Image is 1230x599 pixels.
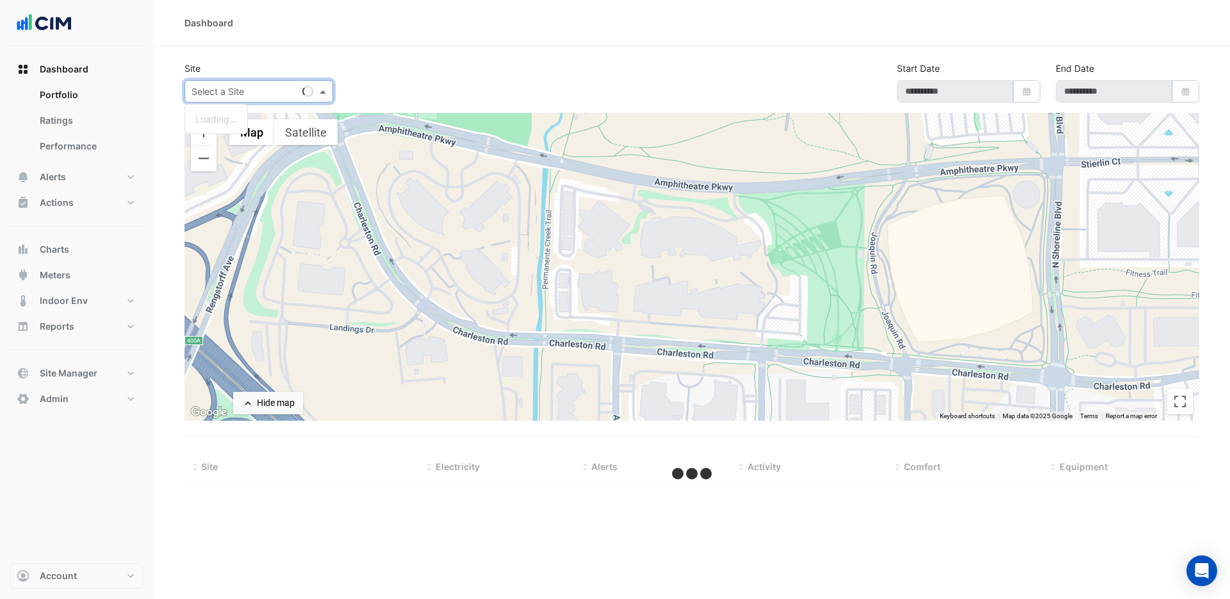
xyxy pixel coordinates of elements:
[191,146,217,171] button: Zoom out
[185,105,247,133] div: Options List
[40,392,69,405] span: Admin
[591,461,618,472] span: Alerts
[29,82,143,108] a: Portfolio
[10,237,143,262] button: Charts
[184,62,201,75] label: Site
[10,56,143,82] button: Dashboard
[748,461,781,472] span: Activity
[10,164,143,190] button: Alerts
[17,269,29,282] app-icon: Meters
[17,320,29,333] app-icon: Reports
[233,392,303,414] button: Hide map
[10,288,143,314] button: Indoor Env
[897,62,940,75] label: Start Date
[40,196,74,209] span: Actions
[257,396,295,410] div: Hide map
[188,404,230,421] img: Google
[40,294,88,307] span: Indoor Env
[1003,412,1072,419] span: Map data ©2025 Google
[185,110,247,128] div: Loading...
[40,243,69,256] span: Charts
[17,392,29,405] app-icon: Admin
[40,171,66,183] span: Alerts
[40,320,74,333] span: Reports
[10,386,143,412] button: Admin
[274,119,338,145] button: Show satellite imagery
[229,119,274,145] button: Show street map
[10,563,143,589] button: Account
[40,269,70,282] span: Meters
[40,569,77,582] span: Account
[1106,412,1157,419] a: Report a map error
[17,63,29,76] app-icon: Dashboard
[15,10,73,36] img: Company Logo
[10,314,143,339] button: Reports
[1080,412,1098,419] a: Terms (opens in new tab)
[184,16,233,30] div: Dashboard
[17,171,29,183] app-icon: Alerts
[10,360,143,386] button: Site Manager
[1167,389,1193,414] button: Toggle fullscreen view
[17,367,29,380] app-icon: Site Manager
[17,196,29,209] app-icon: Actions
[940,412,995,421] button: Keyboard shortcuts
[17,294,29,307] app-icon: Indoor Env
[10,82,143,164] div: Dashboard
[1186,555,1217,586] div: Open Intercom Messenger
[188,404,230,421] a: Open this area in Google Maps (opens a new window)
[201,461,218,472] span: Site
[17,243,29,256] app-icon: Charts
[40,63,88,76] span: Dashboard
[1060,461,1108,472] span: Equipment
[29,133,143,159] a: Performance
[40,367,97,380] span: Site Manager
[904,461,940,472] span: Comfort
[1056,62,1094,75] label: End Date
[436,461,480,472] span: Electricity
[10,262,143,288] button: Meters
[10,190,143,215] button: Actions
[29,108,143,133] a: Ratings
